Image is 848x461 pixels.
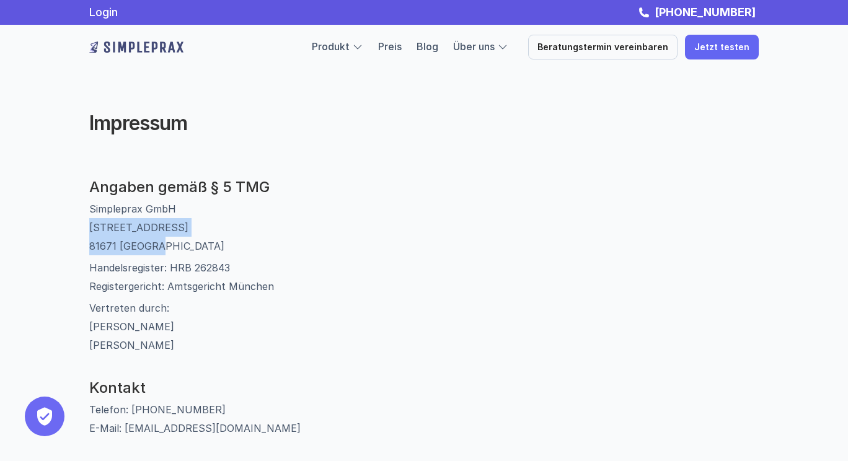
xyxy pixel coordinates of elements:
a: [PHONE_NUMBER] [651,6,759,19]
p: Telefon: [PHONE_NUMBER] E-Mail: [EMAIL_ADDRESS][DOMAIN_NAME] [89,400,759,437]
p: Handelsregister: HRB 262843 Registergericht: Amtsgericht München [89,258,759,296]
a: Preis [378,40,402,53]
a: Produkt [312,40,350,53]
p: Jetzt testen [694,42,749,53]
a: Blog [417,40,438,53]
h2: Impressum [89,112,554,135]
p: Beratungstermin vereinbaren [537,42,668,53]
a: Beratungstermin vereinbaren [528,35,678,59]
a: Login [89,6,118,19]
h3: Kontakt [89,379,759,397]
a: Jetzt testen [685,35,759,59]
h3: Angaben gemäß § 5 TMG [89,178,759,196]
a: Über uns [453,40,495,53]
strong: [PHONE_NUMBER] [655,6,756,19]
p: Vertreten durch: [PERSON_NAME] [PERSON_NAME] [89,299,759,354]
p: Simpleprax GmbH [STREET_ADDRESS] 81671 [GEOGRAPHIC_DATA] [89,200,759,255]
